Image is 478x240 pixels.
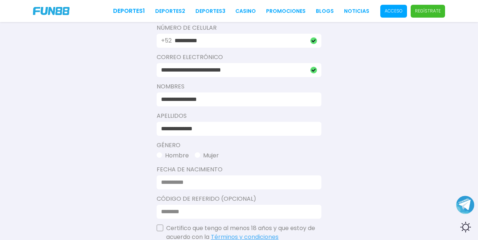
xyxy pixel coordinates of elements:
a: BLOGS [316,7,334,15]
img: Company Logo [33,7,70,15]
p: +52 [161,36,172,45]
a: Deportes3 [195,7,225,15]
a: Deportes2 [155,7,185,15]
label: Correo electrónico [157,53,321,62]
label: Nombres [157,82,321,91]
label: Fecha de Nacimiento [157,165,321,174]
p: Acceso [385,8,403,14]
p: Regístrate [415,8,441,14]
a: Deportes1 [113,7,145,15]
label: Código de Referido (Opcional) [157,194,321,203]
button: Hombre [157,151,189,160]
a: Promociones [266,7,306,15]
button: Join telegram channel [456,195,474,214]
div: Switch theme [456,218,474,236]
label: Apellidos [157,112,321,120]
label: Género [157,141,321,150]
button: Mujer [195,151,219,160]
label: Número De Celular [157,23,321,32]
a: CASINO [235,7,256,15]
a: NOTICIAS [344,7,369,15]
